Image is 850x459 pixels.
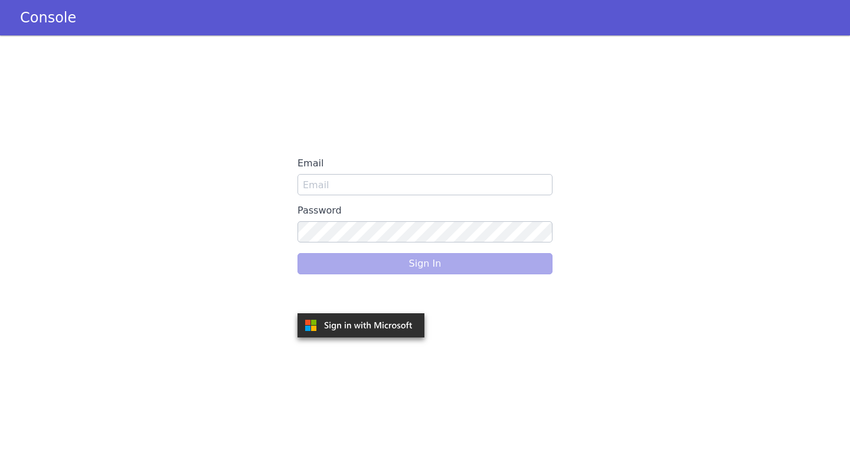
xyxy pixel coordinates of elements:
[292,284,433,310] iframe: Sign in with Google Button
[297,200,552,221] label: Password
[297,313,424,337] img: azure.svg
[297,174,552,195] input: Email
[297,153,552,174] label: Email
[6,9,90,26] a: Console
